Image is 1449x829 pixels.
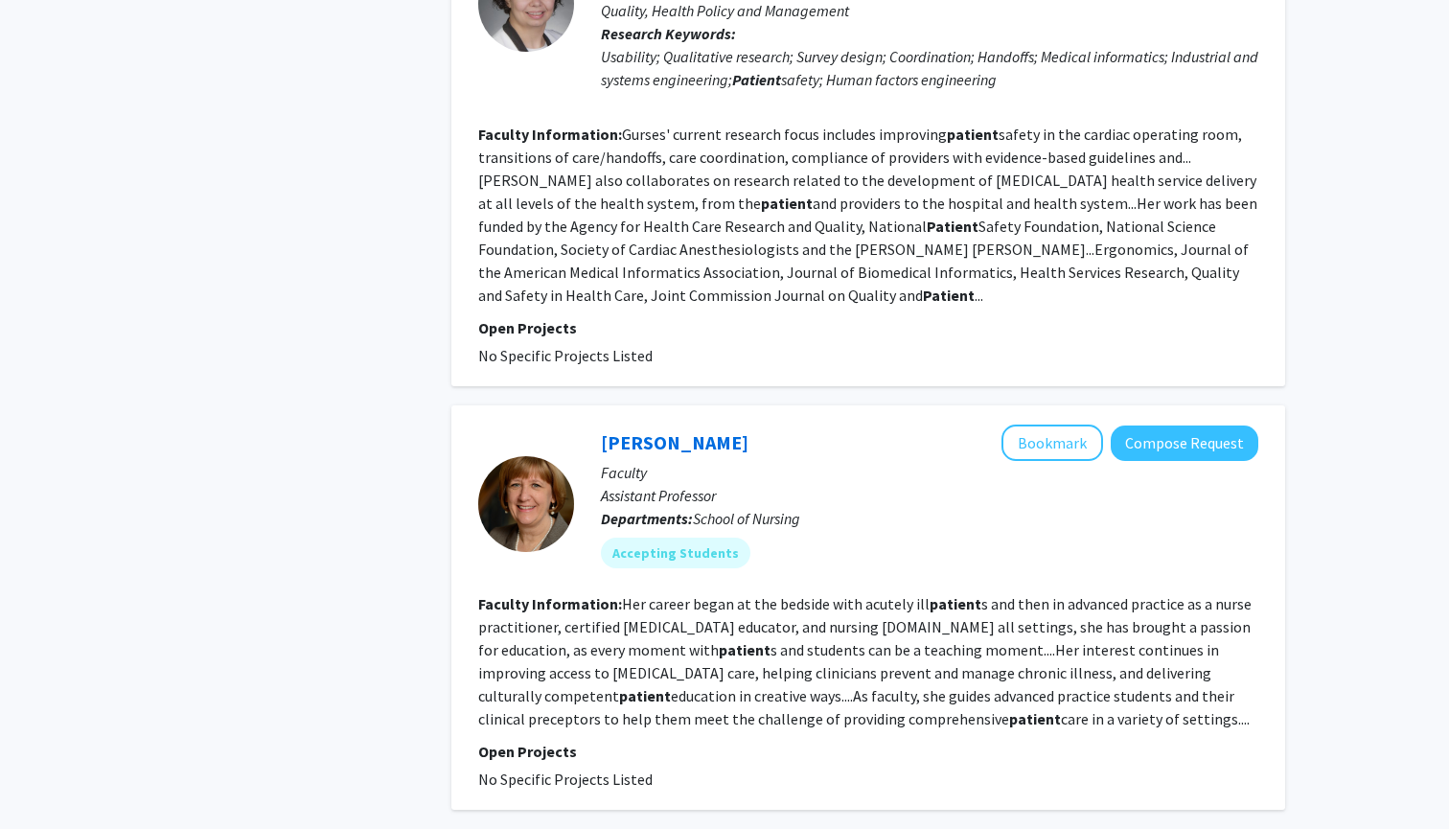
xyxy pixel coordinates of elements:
[930,594,981,613] b: patient
[601,461,1258,484] p: Faculty
[732,70,781,89] b: Patient
[478,740,1258,763] p: Open Projects
[601,509,693,528] b: Departments:
[478,125,1257,305] fg-read-more: Gurses' current research focus includes improving safety in the cardiac operating room, transitio...
[601,24,736,43] b: Research Keywords:
[478,594,622,613] b: Faculty Information:
[478,594,1252,728] fg-read-more: Her career began at the bedside with acutely ill s and then in advanced practice as a nurse pract...
[693,509,800,528] span: School of Nursing
[761,194,813,213] b: patient
[927,217,978,236] b: Patient
[601,484,1258,507] p: Assistant Professor
[14,743,81,815] iframe: Chat
[601,538,750,568] mat-chip: Accepting Students
[478,125,622,144] b: Faculty Information:
[1001,425,1103,461] button: Add Susan Renda to Bookmarks
[478,316,1258,339] p: Open Projects
[1009,709,1061,728] b: patient
[601,45,1258,91] div: Usability; Qualitative research; Survey design; Coordination; Handoffs; Medical informatics; Indu...
[478,770,653,789] span: No Specific Projects Listed
[923,286,975,305] b: Patient
[1111,426,1258,461] button: Compose Request to Susan Renda
[478,346,653,365] span: No Specific Projects Listed
[601,430,748,454] a: [PERSON_NAME]
[719,640,770,659] b: patient
[947,125,999,144] b: patient
[619,686,671,705] b: patient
